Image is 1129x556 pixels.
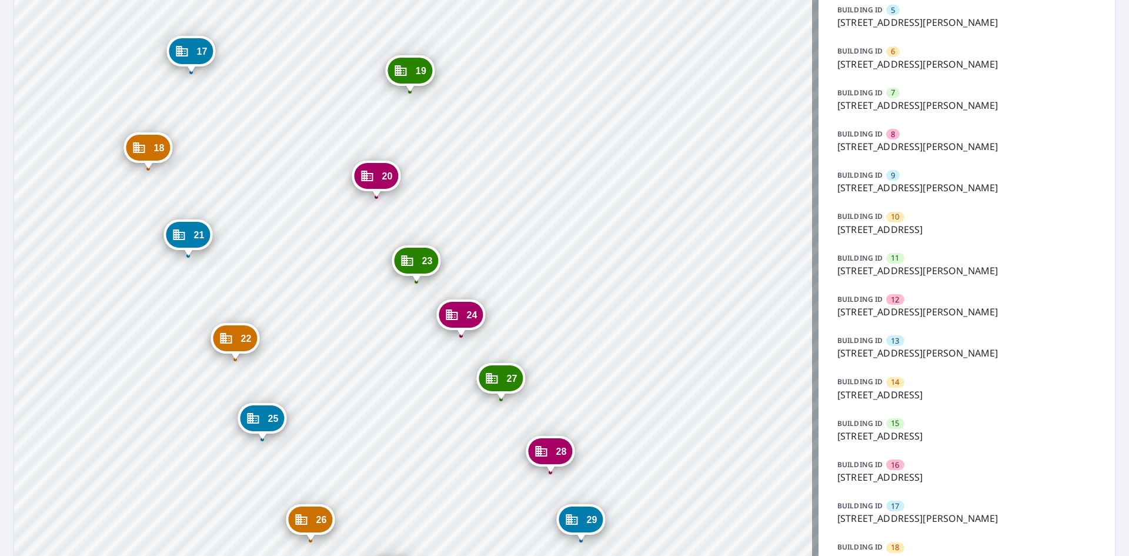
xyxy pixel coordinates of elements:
span: 14 [891,377,899,388]
p: BUILDING ID [837,501,883,511]
p: BUILDING ID [837,211,883,221]
span: 22 [241,334,251,343]
p: [STREET_ADDRESS] [837,429,1096,443]
div: Dropped pin, building 25, Commercial property, 163 Sandrala Dr Reynoldsburg, OH 43068 [238,403,286,440]
span: 18 [153,144,164,152]
div: Dropped pin, building 27, Commercial property, 172 Bixham Dr Reynoldsburg, OH 43068 [476,363,525,399]
p: BUILDING ID [837,170,883,180]
p: [STREET_ADDRESS] [837,388,1096,402]
span: 9 [891,170,895,181]
p: [STREET_ADDRESS][PERSON_NAME] [837,264,1096,278]
p: [STREET_ADDRESS][PERSON_NAME] [837,346,1096,360]
span: 28 [556,447,566,456]
span: 7 [891,87,895,98]
div: Dropped pin, building 17, Commercial property, 131 Sandrala Dr Reynoldsburg, OH 43068 [166,36,215,72]
div: Dropped pin, building 26, Commercial property, 171 Sandrala Dr Reynoldsburg, OH 43068 [286,504,335,541]
span: 15 [891,418,899,429]
span: 20 [382,172,392,181]
span: 12 [891,294,899,305]
p: BUILDING ID [837,460,883,470]
span: 24 [466,311,477,319]
span: 16 [891,460,899,471]
span: 8 [891,129,895,140]
div: Dropped pin, building 18, Commercial property, 139 Sandrala Dr Reynoldsburg, OH 43068 [123,132,172,169]
span: 18 [891,542,899,553]
p: BUILDING ID [837,542,883,552]
p: BUILDING ID [837,253,883,263]
div: Dropped pin, building 22, Commercial property, 155 Sandrala Dr Reynoldsburg, OH 43068 [211,323,259,359]
p: [STREET_ADDRESS] [837,470,1096,484]
span: 23 [422,257,432,265]
p: BUILDING ID [837,294,883,304]
p: BUILDING ID [837,5,883,15]
p: BUILDING ID [837,335,883,345]
span: 29 [586,515,597,524]
p: [STREET_ADDRESS][PERSON_NAME] [837,57,1096,71]
div: Dropped pin, building 28, Commercial property, 180 Sandrala Dr Reynoldsburg, OH 43068 [526,436,574,472]
span: 10 [891,211,899,222]
span: 19 [416,66,426,75]
div: Dropped pin, building 19, Commercial property, 7351 Teesdale Dr Reynoldsburg, OH 43068 [386,55,435,92]
div: Dropped pin, building 23, Commercial property, 156 Sandrala Dr Reynoldsburg, OH 43068 [392,245,440,282]
span: 27 [506,374,517,383]
p: BUILDING ID [837,129,883,139]
div: Dropped pin, building 24, Commercial property, 164 Sandrala Dr Reynoldsburg, OH 43068 [436,299,485,336]
p: [STREET_ADDRESS][PERSON_NAME] [837,511,1096,525]
p: BUILDING ID [837,88,883,98]
span: 17 [196,47,207,56]
p: [STREET_ADDRESS][PERSON_NAME] [837,305,1096,319]
span: 11 [891,252,899,264]
p: BUILDING ID [837,377,883,387]
p: [STREET_ADDRESS] [837,222,1096,237]
p: BUILDING ID [837,418,883,428]
p: [STREET_ADDRESS][PERSON_NAME] [837,15,1096,29]
div: Dropped pin, building 29, Commercial property, 196 Bixham Dr Reynoldsburg, OH 43068 [556,504,605,541]
span: 17 [891,501,899,512]
span: 25 [268,414,278,423]
p: [STREET_ADDRESS][PERSON_NAME] [837,98,1096,112]
span: 6 [891,46,895,57]
div: Dropped pin, building 21, Commercial property, 147 Sandrala Dr Reynoldsburg, OH 43068 [163,219,212,256]
span: 13 [891,335,899,347]
div: Dropped pin, building 20, Commercial property, 148 Sandrala Dr Reynoldsburg, OH 43068 [352,161,400,197]
span: 5 [891,5,895,16]
p: BUILDING ID [837,46,883,56]
p: [STREET_ADDRESS][PERSON_NAME] [837,139,1096,154]
span: 21 [193,231,204,239]
p: [STREET_ADDRESS][PERSON_NAME] [837,181,1096,195]
span: 26 [316,515,326,524]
